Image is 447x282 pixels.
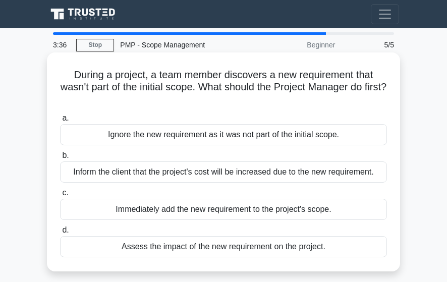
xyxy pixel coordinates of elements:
h5: During a project, a team member discovers a new requirement that wasn't part of the initial scope... [59,69,388,106]
div: Beginner [253,35,341,55]
span: d. [62,225,69,234]
a: Stop [76,39,114,51]
div: Ignore the new requirement as it was not part of the initial scope. [60,124,387,145]
span: c. [62,188,68,197]
div: Assess the impact of the new requirement on the project. [60,236,387,257]
div: PMP - Scope Management [114,35,253,55]
span: a. [62,114,69,122]
div: 3:36 [47,35,76,55]
div: Inform the client that the project's cost will be increased due to the new requirement. [60,161,387,183]
button: Toggle navigation [371,4,399,24]
span: b. [62,151,69,159]
div: 5/5 [341,35,400,55]
div: Immediately add the new requirement to the project's scope. [60,199,387,220]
